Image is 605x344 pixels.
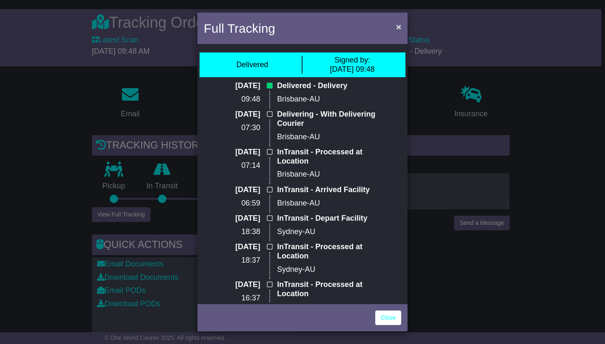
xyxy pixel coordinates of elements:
p: 18:38 [218,227,260,237]
span: × [396,22,401,31]
a: Close [375,310,401,325]
p: 18:37 [218,256,260,265]
p: Brisbane-AU [277,133,387,142]
p: [DATE] [218,110,260,119]
p: InTransit - Processed at Location [277,280,387,298]
p: InTransit - Processed at Location [277,148,387,166]
p: Sydney-AU [277,227,387,237]
p: Delivering - With Delivering Courier [277,110,387,128]
span: Signed by: [334,56,370,64]
h4: Full Tracking [204,19,275,38]
p: Brisbane-AU [277,95,387,104]
p: Sydney-AU [277,265,387,274]
p: Delivered - Delivery [277,81,387,91]
p: Brisbane-AU [277,170,387,179]
p: 09:48 [218,95,260,104]
p: 06:59 [218,199,260,208]
p: [DATE] [218,242,260,252]
p: [DATE] [218,185,260,195]
p: InTransit - Arrived Facility [277,185,387,195]
p: [DATE] [218,214,260,223]
p: [DATE] [218,280,260,289]
p: [DATE] [218,81,260,91]
p: InTransit - Depart Facility [277,214,387,223]
p: 16:37 [218,294,260,303]
p: 07:30 [218,123,260,133]
button: Close [392,18,405,35]
div: Delivered [236,60,268,70]
p: InTransit - Processed at Location [277,242,387,261]
div: [DATE] 09:48 [330,56,375,74]
p: Brisbane-AU [277,199,387,208]
p: [DATE] [218,148,260,157]
p: 07:14 [218,161,260,170]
